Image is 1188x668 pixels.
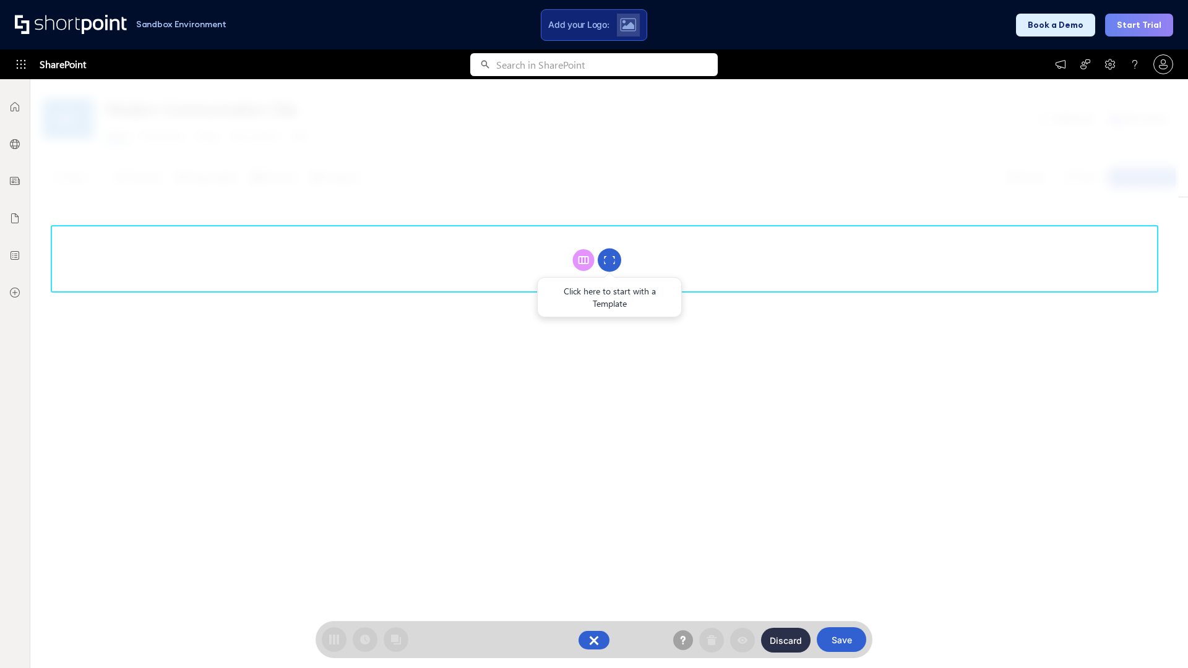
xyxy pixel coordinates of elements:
[1105,14,1173,36] button: Start Trial
[496,53,718,76] input: Search in SharePoint
[761,628,811,653] button: Discard
[136,21,226,28] h1: Sandbox Environment
[548,19,609,30] span: Add your Logo:
[40,49,86,79] span: SharePoint
[1016,14,1095,36] button: Book a Demo
[620,18,636,32] img: Upload logo
[817,627,866,652] button: Save
[1126,609,1188,668] iframe: Chat Widget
